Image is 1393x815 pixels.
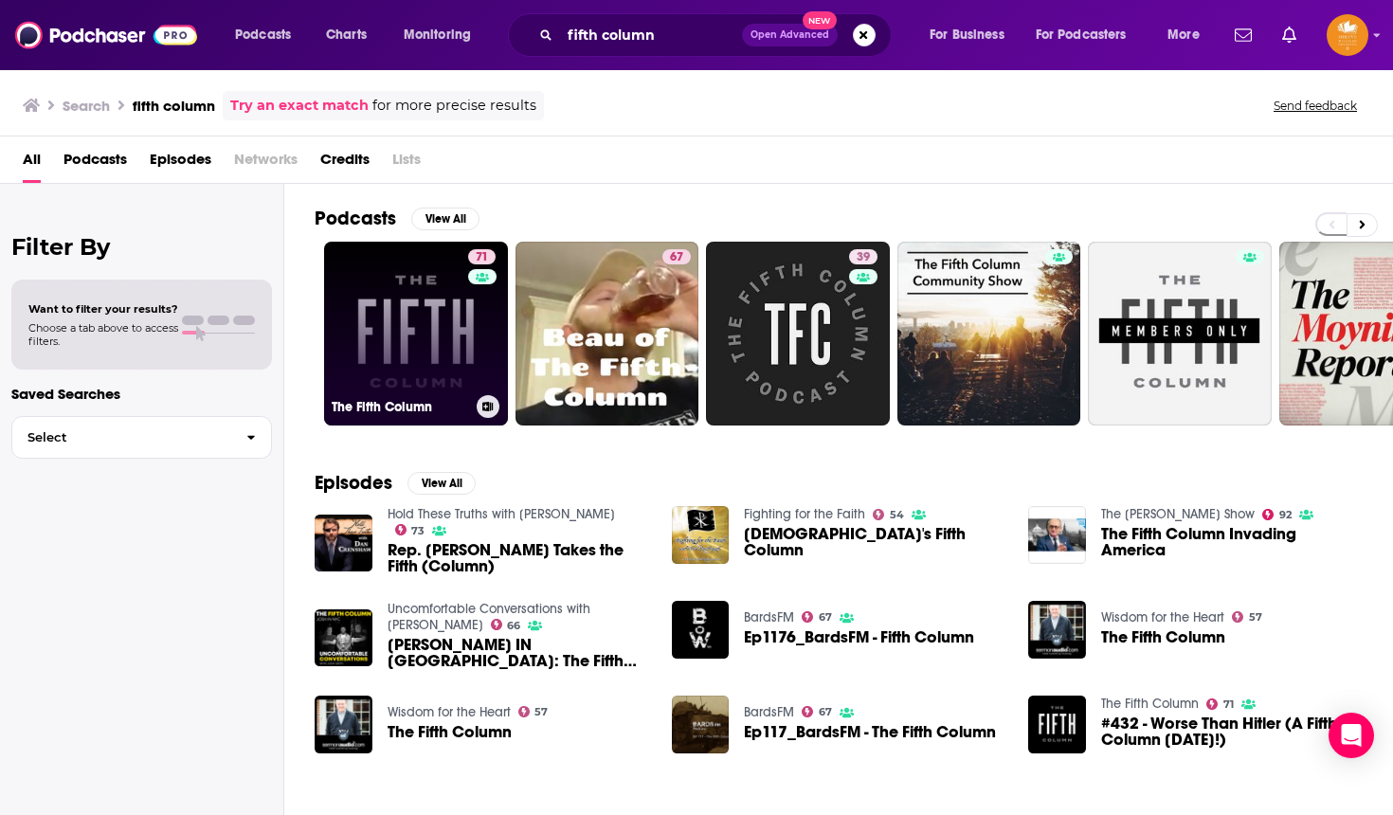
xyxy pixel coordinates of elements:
[390,20,496,50] button: open menu
[388,637,649,669] a: JOSH IN NYC: The Fifth Column
[744,526,1005,558] a: Satan's Fifth Column
[819,613,832,622] span: 67
[516,242,699,426] a: 67
[1036,22,1127,48] span: For Podcasters
[744,526,1005,558] span: [DEMOGRAPHIC_DATA]'s Fifth Column
[314,20,378,50] a: Charts
[518,706,549,717] a: 57
[706,242,890,426] a: 39
[315,696,372,753] img: The Fifth Column
[1101,696,1199,712] a: The Fifth Column
[388,724,512,740] a: The Fifth Column
[1101,715,1363,748] a: #432 - Worse Than Hitler (A Fifth Column Thanksgiving!)
[315,207,479,230] a: PodcastsView All
[1101,526,1363,558] a: The Fifth Column Invading America
[468,249,496,264] a: 71
[315,207,396,230] h2: Podcasts
[802,706,832,717] a: 67
[407,472,476,495] button: View All
[320,144,370,183] a: Credits
[1028,506,1086,564] img: The Fifth Column Invading America
[751,30,829,40] span: Open Advanced
[388,506,615,522] a: Hold These Truths with Dan Crenshaw
[1101,609,1224,625] a: Wisdom for the Heart
[849,249,877,264] a: 39
[372,95,536,117] span: for more precise results
[1327,14,1368,56] button: Show profile menu
[28,302,178,316] span: Want to filter your results?
[560,20,742,50] input: Search podcasts, credits, & more...
[404,22,471,48] span: Monitoring
[150,144,211,183] a: Episodes
[388,542,649,574] span: Rep. [PERSON_NAME] Takes the Fifth (Column)
[63,97,110,115] h3: Search
[63,144,127,183] a: Podcasts
[315,515,372,572] img: Rep. Crenshaw Takes the Fifth (Column)
[1329,713,1374,758] div: Open Intercom Messenger
[1154,20,1223,50] button: open menu
[857,248,870,267] span: 39
[1327,14,1368,56] span: Logged in as ShreveWilliams
[1023,20,1154,50] button: open menu
[1101,715,1363,748] span: #432 - Worse Than Hitler (A Fifth Column [DATE]!)
[388,542,649,574] a: Rep. Crenshaw Takes the Fifth (Column)
[1167,22,1200,48] span: More
[315,609,372,667] img: JOSH IN NYC: The Fifth Column
[411,527,425,535] span: 73
[672,601,730,659] a: Ep1176_BardsFM - Fifth Column
[230,95,369,117] a: Try an exact match
[672,696,730,753] a: Ep117_BardsFM - The Fifth Column
[235,22,291,48] span: Podcasts
[315,471,392,495] h2: Episodes
[916,20,1028,50] button: open menu
[1028,696,1086,753] img: #432 - Worse Than Hitler (A Fifth Column Thanksgiving!)
[1227,19,1259,51] a: Show notifications dropdown
[388,704,511,720] a: Wisdom for the Heart
[23,144,41,183] a: All
[315,471,476,495] a: EpisodesView All
[1206,698,1234,710] a: 71
[28,321,178,348] span: Choose a tab above to access filters.
[332,399,469,415] h3: The Fifth Column
[803,11,837,29] span: New
[1279,511,1292,519] span: 92
[1028,601,1086,659] img: The Fifth Column
[744,506,865,522] a: Fighting for the Faith
[744,724,996,740] a: Ep117_BardsFM - The Fifth Column
[1275,19,1304,51] a: Show notifications dropdown
[1232,611,1262,623] a: 57
[15,17,197,53] img: Podchaser - Follow, Share and Rate Podcasts
[1101,629,1225,645] span: The Fifth Column
[744,609,794,625] a: BardsFM
[744,629,974,645] a: Ep1176_BardsFM - Fifth Column
[662,249,691,264] a: 67
[1101,506,1255,522] a: The Charlie Kirk Show
[11,233,272,261] h2: Filter By
[1249,613,1262,622] span: 57
[534,708,548,716] span: 57
[476,248,488,267] span: 71
[11,416,272,459] button: Select
[672,506,730,564] img: Satan's Fifth Column
[930,22,1004,48] span: For Business
[873,509,904,520] a: 54
[802,611,832,623] a: 67
[395,524,425,535] a: 73
[890,511,904,519] span: 54
[744,704,794,720] a: BardsFM
[234,144,298,183] span: Networks
[1327,14,1368,56] img: User Profile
